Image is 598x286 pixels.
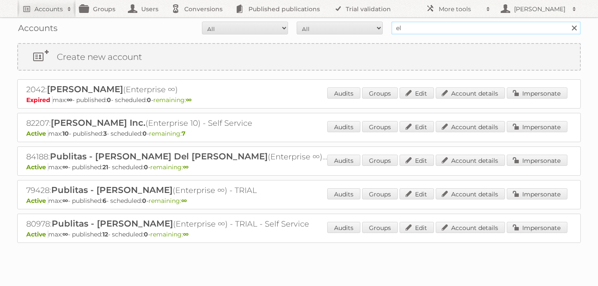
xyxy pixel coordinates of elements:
p: max: - published: - scheduled: - [26,130,572,137]
a: Groups [362,155,398,166]
p: max: - published: - scheduled: - [26,96,572,104]
h2: 80978: (Enterprise ∞) - TRIAL - Self Service [26,218,328,230]
p: max: - published: - scheduled: - [26,163,572,171]
a: Groups [362,222,398,233]
a: Impersonate [507,87,567,99]
strong: 6 [102,197,106,205]
strong: 0 [107,96,111,104]
span: Active [26,197,48,205]
a: Audits [327,222,360,233]
a: Impersonate [507,121,567,132]
strong: ∞ [186,96,192,104]
h2: 82207: (Enterprise 10) - Self Service [26,118,328,129]
strong: 0 [147,96,151,104]
strong: 0 [142,197,146,205]
a: Account details [436,121,505,132]
a: Impersonate [507,222,567,233]
h2: [PERSON_NAME] [512,5,568,13]
strong: ∞ [62,197,68,205]
span: Expired [26,96,53,104]
span: Active [26,230,48,238]
h2: More tools [439,5,482,13]
span: Active [26,130,48,137]
a: Edit [400,155,434,166]
a: Edit [400,222,434,233]
h2: Accounts [34,5,63,13]
a: Account details [436,188,505,199]
h2: 84188: (Enterprise ∞) - TRIAL - Self Service [26,151,328,162]
strong: ∞ [183,163,189,171]
h2: 2042: (Enterprise ∞) [26,84,328,95]
a: Impersonate [507,155,567,166]
a: Edit [400,87,434,99]
strong: 12 [102,230,108,238]
a: Audits [327,155,360,166]
a: Impersonate [507,188,567,199]
a: Create new account [18,44,580,70]
strong: 10 [62,130,69,137]
a: Edit [400,121,434,132]
strong: 0 [144,230,148,238]
strong: ∞ [183,230,189,238]
p: max: - published: - scheduled: - [26,230,572,238]
span: remaining: [150,163,189,171]
a: Groups [362,121,398,132]
span: Publitas - [PERSON_NAME] [51,185,173,195]
span: [PERSON_NAME] Inc. [51,118,146,128]
span: [PERSON_NAME] [47,84,123,94]
a: Groups [362,87,398,99]
p: max: - published: - scheduled: - [26,197,572,205]
strong: 0 [144,163,148,171]
a: Audits [327,188,360,199]
span: remaining: [153,96,192,104]
span: Publitas - [PERSON_NAME] Del [PERSON_NAME] [50,151,268,162]
strong: 3 [103,130,107,137]
a: Account details [436,87,505,99]
strong: 21 [102,163,108,171]
h2: 79428: (Enterprise ∞) - TRIAL [26,185,328,196]
strong: ∞ [67,96,72,104]
span: Active [26,163,48,171]
a: Audits [327,87,360,99]
span: remaining: [150,230,189,238]
a: Groups [362,188,398,199]
a: Audits [327,121,360,132]
strong: ∞ [62,230,68,238]
strong: 7 [182,130,186,137]
strong: ∞ [181,197,187,205]
strong: ∞ [62,163,68,171]
a: Account details [436,222,505,233]
span: Publitas - [PERSON_NAME] [52,218,173,229]
a: Edit [400,188,434,199]
a: Account details [436,155,505,166]
span: remaining: [149,130,186,137]
span: remaining: [149,197,187,205]
strong: 0 [143,130,147,137]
